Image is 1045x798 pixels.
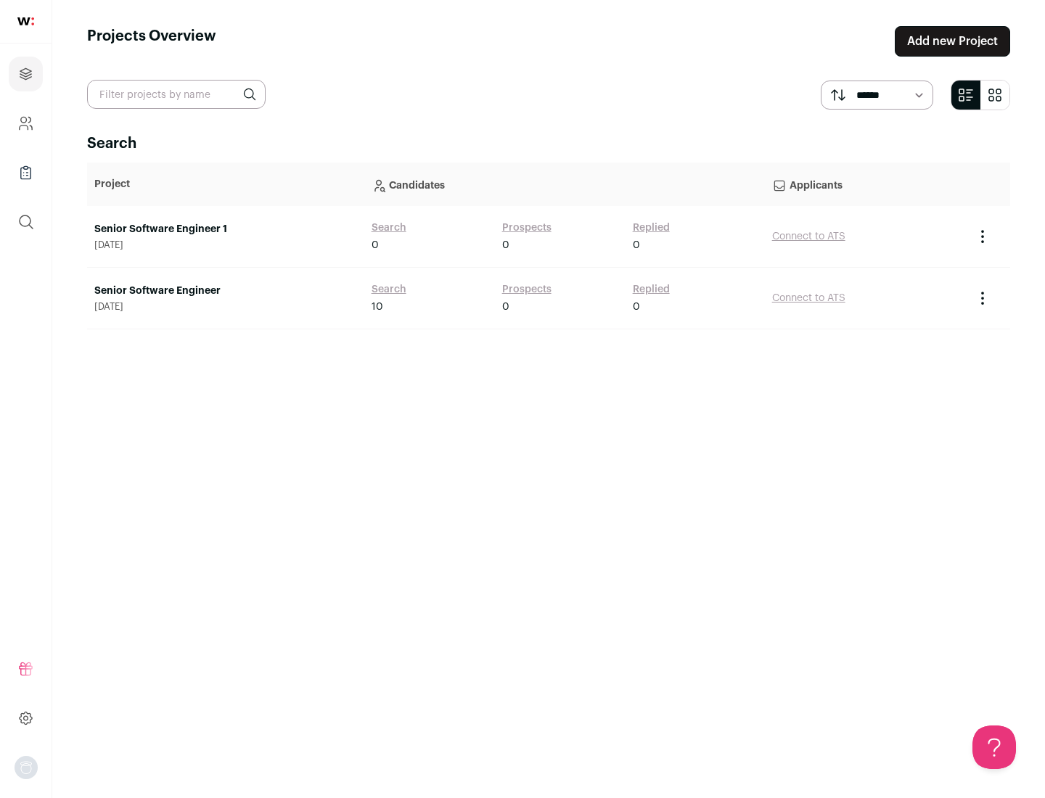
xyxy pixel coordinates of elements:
a: Connect to ATS [772,293,845,303]
span: [DATE] [94,301,357,313]
button: Open dropdown [15,756,38,779]
span: 0 [633,238,640,252]
a: Company and ATS Settings [9,106,43,141]
input: Filter projects by name [87,80,266,109]
span: 10 [372,300,383,314]
span: 0 [502,300,509,314]
span: [DATE] [94,239,357,251]
a: Company Lists [9,155,43,190]
a: Search [372,221,406,235]
a: Prospects [502,221,552,235]
a: Senior Software Engineer [94,284,357,298]
button: Project Actions [974,289,991,307]
button: Project Actions [974,228,991,245]
span: 0 [372,238,379,252]
h1: Projects Overview [87,26,216,57]
iframe: Help Scout Beacon - Open [972,725,1016,769]
a: Projects [9,57,43,91]
a: Add new Project [895,26,1010,57]
img: nopic.png [15,756,38,779]
h2: Search [87,133,1010,154]
p: Project [94,177,357,192]
a: Connect to ATS [772,231,845,242]
p: Candidates [372,170,758,199]
a: Prospects [502,282,552,297]
a: Senior Software Engineer 1 [94,222,357,236]
a: Search [372,282,406,297]
a: Replied [633,282,670,297]
p: Applicants [772,170,959,199]
span: 0 [633,300,640,314]
span: 0 [502,238,509,252]
a: Replied [633,221,670,235]
img: wellfound-shorthand-0d5821cbd27db2630d0214b213865d53afaa358527fdda9d0ea32b1df1b89c2c.svg [17,17,34,25]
